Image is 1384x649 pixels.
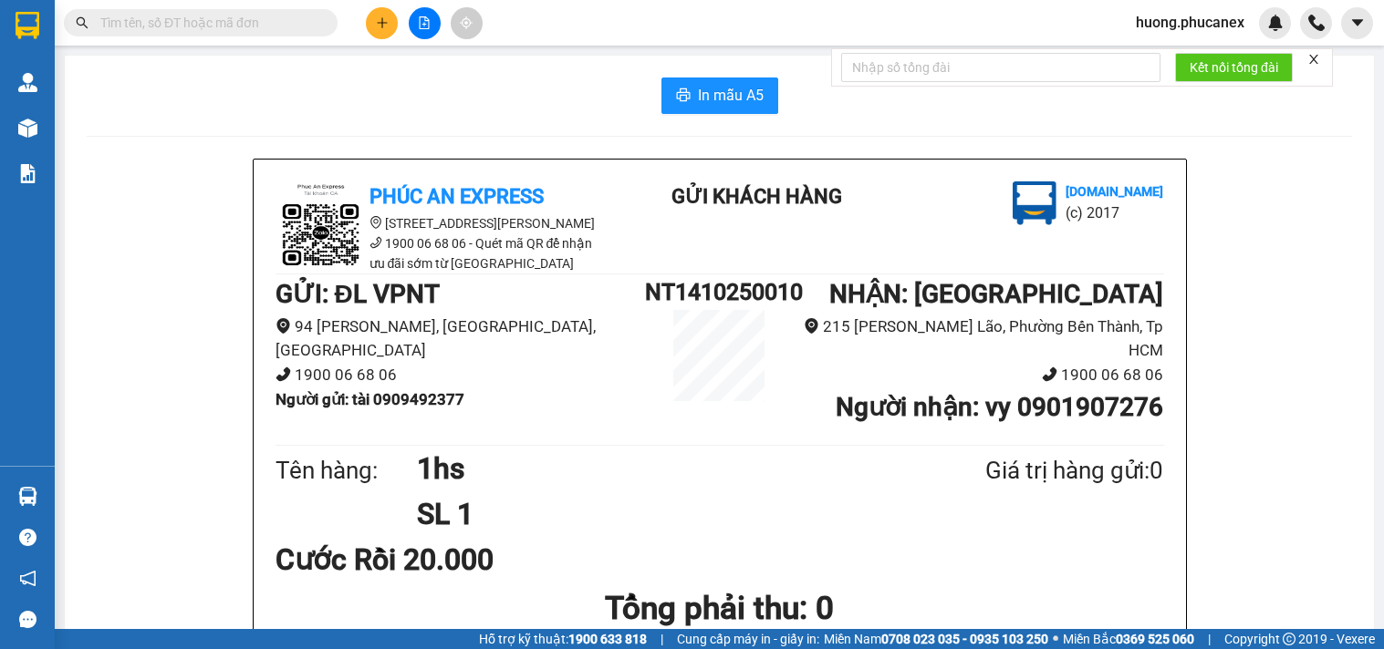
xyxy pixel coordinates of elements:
img: warehouse-icon [18,73,37,92]
h1: SL 1 [417,491,897,537]
span: message [19,611,36,628]
b: GỬI : ĐL VPNT [276,279,440,309]
li: 1900 06 68 06 - Quét mã QR để nhận ưu đãi sớm từ [GEOGRAPHIC_DATA] [276,233,604,273]
span: question-circle [19,529,36,546]
button: caret-down [1341,7,1373,39]
button: Kết nối tổng đài [1175,53,1293,82]
span: In mẫu A5 [698,84,764,107]
span: phone [369,236,382,249]
img: warehouse-icon [18,118,37,138]
button: plus [366,7,398,39]
div: Tên hàng: [276,452,418,489]
li: 215 [PERSON_NAME] Lão, Phường Bến Thành, Tp HCM [794,314,1164,363]
span: search [76,16,88,29]
span: Kết nối tổng đài [1190,57,1278,77]
img: logo.jpg [1013,181,1056,225]
span: close [1307,53,1320,66]
img: phone-icon [1308,15,1325,31]
span: phone [1042,366,1057,382]
strong: 0369 525 060 [1116,632,1194,646]
b: Người nhận : vy 0901907276 [836,392,1163,422]
h1: Tổng phải thu: 0 [276,583,1164,634]
img: logo-vxr [16,12,39,39]
button: aim [451,7,483,39]
img: warehouse-icon [18,487,37,506]
span: ⚪️ [1053,635,1058,643]
span: printer [676,88,691,105]
button: printerIn mẫu A5 [661,77,778,114]
span: Cung cấp máy in - giấy in: [677,629,819,649]
h1: 1hs [417,446,897,491]
b: Phúc An Express [369,185,544,208]
h1: NT1410250010 [645,274,793,310]
li: 1900 06 68 06 [794,363,1164,387]
span: environment [276,318,291,334]
li: 94 [PERSON_NAME], [GEOGRAPHIC_DATA], [GEOGRAPHIC_DATA] [276,314,646,363]
input: Tìm tên, số ĐT hoặc mã đơn [100,13,316,33]
span: environment [804,318,819,334]
img: icon-new-feature [1267,15,1284,31]
span: | [1208,629,1211,649]
li: [STREET_ADDRESS][PERSON_NAME] [276,213,604,233]
img: solution-icon [18,164,37,183]
div: Cước Rồi 20.000 [276,537,568,582]
strong: 1900 633 818 [568,632,647,646]
li: (c) 2017 [1066,201,1163,224]
span: Miền Bắc [1063,629,1194,649]
b: Gửi khách hàng [671,185,842,208]
span: aim [460,16,473,29]
button: file-add [409,7,441,39]
b: [DOMAIN_NAME] [1066,184,1163,199]
span: environment [369,216,382,229]
img: logo.jpg [276,181,367,273]
li: 1900 06 68 06 [276,363,646,387]
span: Hỗ trợ kỹ thuật: [479,629,647,649]
input: Nhập số tổng đài [841,53,1160,82]
span: | [661,629,663,649]
div: Giá trị hàng gửi: 0 [897,452,1163,489]
span: huong.phucanex [1121,11,1259,34]
span: plus [376,16,389,29]
span: caret-down [1349,15,1366,31]
span: phone [276,366,291,382]
span: notification [19,570,36,587]
strong: 0708 023 035 - 0935 103 250 [881,632,1048,646]
span: file-add [418,16,431,29]
b: Người gửi : tài 0909492377 [276,390,464,408]
span: copyright [1283,633,1296,645]
b: NHẬN : [GEOGRAPHIC_DATA] [829,279,1163,309]
span: Miền Nam [824,629,1048,649]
